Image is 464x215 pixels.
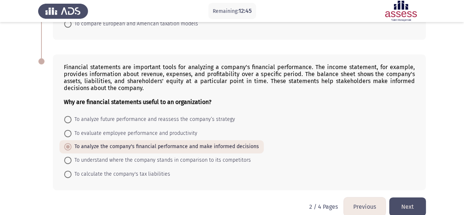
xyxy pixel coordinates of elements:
span: To understand where the company stands in comparison to its competitors [72,156,251,165]
p: 2 / 4 Pages [309,203,338,210]
span: To compare European and American taxation models [72,19,198,28]
span: To calculate the company's tax liabilities [72,170,170,179]
span: 12:45 [238,7,252,14]
span: To evaluate employee performance and productivity [72,129,197,138]
span: To analyze the company's financial performance and make informed decisions [72,142,259,151]
span: To analyze future performance and reassess the company’s strategy [72,115,235,124]
p: Remaining: [213,7,252,16]
img: Assessment logo of ASSESS English Language Assessment (3 Module) (Ad - IB) [376,1,426,21]
img: Assess Talent Management logo [38,1,88,21]
b: Why are financial statements useful to an organization? [64,98,211,105]
div: Financial statements are important tools for analyzing a company's financial performance. The inc... [64,64,415,105]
